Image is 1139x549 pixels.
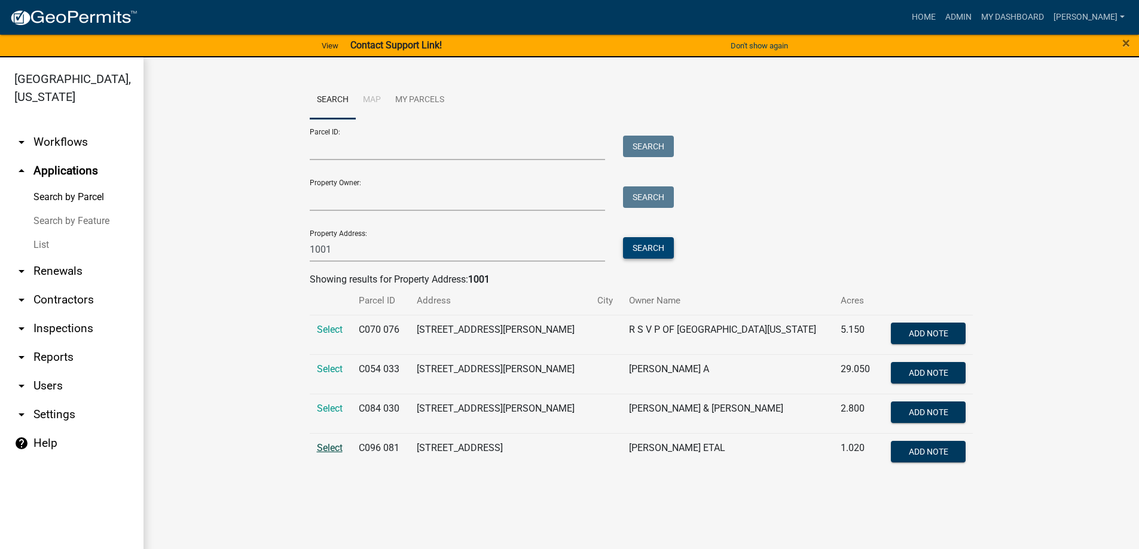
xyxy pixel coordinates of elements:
td: 2.800 [833,394,880,433]
td: 1.020 [833,433,880,473]
td: [STREET_ADDRESS][PERSON_NAME] [410,315,591,354]
i: arrow_drop_down [14,293,29,307]
a: Select [317,324,343,335]
td: [STREET_ADDRESS][PERSON_NAME] [410,394,591,433]
td: [PERSON_NAME] & [PERSON_NAME] [622,394,833,433]
td: C070 076 [352,315,410,354]
td: [PERSON_NAME] ETAL [622,433,833,473]
td: 29.050 [833,354,880,394]
button: Add Note [891,401,966,423]
a: Search [310,81,356,119]
button: Search [623,186,674,208]
a: Select [317,363,343,375]
a: Select [317,442,343,453]
div: Showing results for Property Address: [310,272,973,287]
td: C054 033 [352,354,410,394]
i: arrow_drop_down [14,135,29,149]
button: Search [623,237,674,259]
td: [PERSON_NAME] A [622,354,833,394]
i: help [14,436,29,450]
strong: 1001 [468,274,490,285]
th: Owner Name [622,287,833,315]
td: R S V P OF [GEOGRAPHIC_DATA][US_STATE] [622,315,833,354]
button: Add Note [891,362,966,384]
a: Select [317,403,343,414]
i: arrow_drop_up [14,164,29,178]
th: Parcel ID [352,287,410,315]
button: Search [623,136,674,157]
td: C084 030 [352,394,410,433]
a: View [317,36,343,56]
button: Add Note [891,441,966,462]
a: My Dashboard [976,6,1049,29]
td: [STREET_ADDRESS][PERSON_NAME] [410,354,591,394]
th: Acres [833,287,880,315]
i: arrow_drop_down [14,350,29,364]
span: Add Note [909,367,948,377]
a: Home [907,6,940,29]
button: Don't show again [726,36,793,56]
i: arrow_drop_down [14,321,29,336]
td: [STREET_ADDRESS] [410,433,591,473]
button: Add Note [891,323,966,344]
span: Add Note [909,407,948,416]
td: 5.150 [833,315,880,354]
td: C096 081 [352,433,410,473]
span: Add Note [909,328,948,338]
strong: Contact Support Link! [350,39,442,51]
a: My Parcels [388,81,451,119]
i: arrow_drop_down [14,379,29,393]
a: Admin [940,6,976,29]
i: arrow_drop_down [14,264,29,278]
span: Add Note [909,446,948,456]
i: arrow_drop_down [14,407,29,422]
button: Close [1122,36,1130,50]
span: × [1122,35,1130,51]
th: City [590,287,622,315]
a: [PERSON_NAME] [1049,6,1129,29]
th: Address [410,287,591,315]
